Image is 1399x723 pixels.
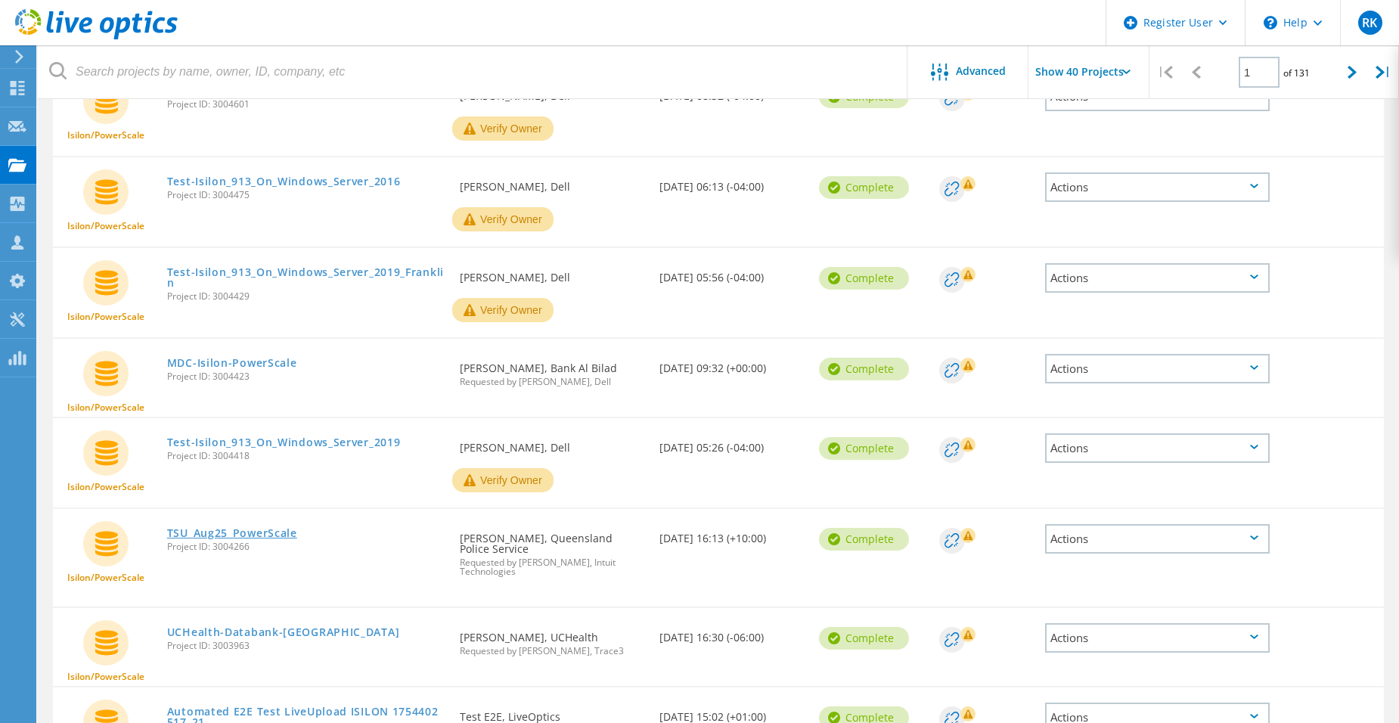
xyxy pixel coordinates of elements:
div: [PERSON_NAME], Dell [452,157,652,207]
a: TSU_Aug25_PowerScale [167,528,297,538]
span: Requested by [PERSON_NAME], Trace3 [460,647,644,656]
a: Test-Isilon_913_On_Windows_Server_2019 [167,437,401,448]
div: | [1368,45,1399,99]
div: [PERSON_NAME], Dell [452,418,652,468]
div: [PERSON_NAME], UCHealth [452,608,652,671]
span: Project ID: 3004266 [167,542,445,551]
span: of 131 [1283,67,1310,79]
div: [PERSON_NAME], Bank Al Bilad [452,339,652,402]
button: Verify Owner [452,298,554,322]
button: Verify Owner [452,116,554,141]
div: [DATE] 16:13 (+10:00) [652,509,811,559]
span: Requested by [PERSON_NAME], Dell [460,377,644,386]
span: Isilon/PowerScale [67,573,144,582]
a: UCHealth-Databank-[GEOGRAPHIC_DATA] [167,627,400,638]
span: Project ID: 3004475 [167,191,445,200]
div: Complete [819,528,909,551]
div: [DATE] 09:32 (+00:00) [652,339,811,389]
div: Complete [819,176,909,199]
div: Actions [1045,524,1270,554]
div: Actions [1045,263,1270,293]
div: Complete [819,437,909,460]
div: [DATE] 16:30 (-06:00) [652,608,811,658]
span: Project ID: 3004418 [167,451,445,461]
span: Requested by [PERSON_NAME], Intuit Technologies [460,558,644,576]
div: Actions [1045,623,1270,653]
div: Complete [819,267,909,290]
button: Verify Owner [452,207,554,231]
div: [DATE] 06:13 (-04:00) [652,157,811,207]
div: [PERSON_NAME], Queensland Police Service [452,509,652,591]
div: Actions [1045,433,1270,463]
div: Complete [819,358,909,380]
span: Isilon/PowerScale [67,403,144,412]
button: Verify Owner [452,468,554,492]
div: | [1149,45,1180,99]
div: Complete [819,627,909,650]
div: Actions [1045,354,1270,383]
span: Isilon/PowerScale [67,483,144,492]
a: Live Optics Dashboard [15,32,178,42]
span: Project ID: 3004601 [167,100,445,109]
input: Search projects by name, owner, ID, company, etc [38,45,908,98]
span: Isilon/PowerScale [67,312,144,321]
div: [DATE] 05:56 (-04:00) [652,248,811,298]
span: Project ID: 3003963 [167,641,445,650]
span: Project ID: 3004429 [167,292,445,301]
span: Isilon/PowerScale [67,131,144,140]
span: Project ID: 3004423 [167,372,445,381]
span: Isilon/PowerScale [67,672,144,681]
span: RK [1362,17,1377,29]
svg: \n [1264,16,1277,29]
span: Advanced [956,66,1006,76]
a: MDC-Isilon-PowerScale [167,358,297,368]
a: Test-Isilon_913_On_Windows_Server_2019_Franklin [167,267,445,288]
a: Test-Isilon_913_On_Windows_Server_2016 [167,176,401,187]
div: Actions [1045,172,1270,202]
div: [DATE] 05:26 (-04:00) [652,418,811,468]
span: Isilon/PowerScale [67,222,144,231]
div: [PERSON_NAME], Dell [452,248,652,298]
